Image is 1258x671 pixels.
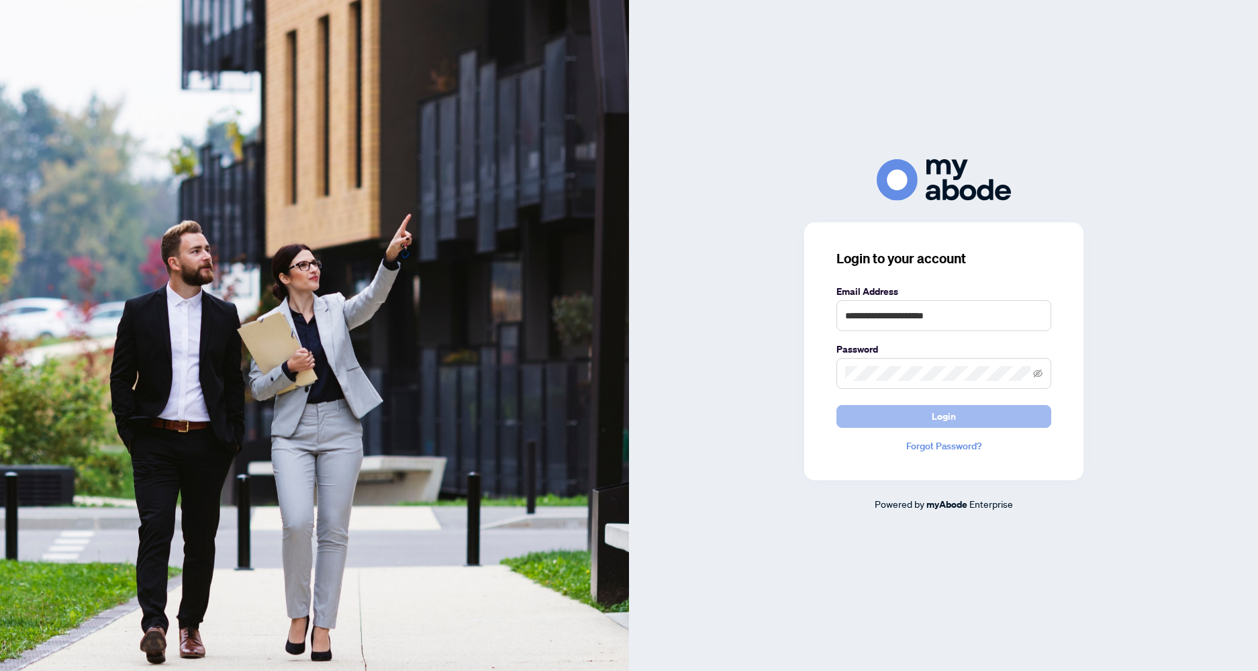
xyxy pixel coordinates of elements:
span: Enterprise [969,498,1013,510]
a: Forgot Password? [836,439,1051,453]
h3: Login to your account [836,249,1051,268]
span: Powered by [875,498,924,510]
span: Login [932,406,956,427]
button: Login [836,405,1051,428]
a: myAbode [926,497,967,512]
label: Password [836,342,1051,357]
label: Email Address [836,284,1051,299]
span: eye-invisible [1033,369,1043,378]
img: ma-logo [877,159,1011,200]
